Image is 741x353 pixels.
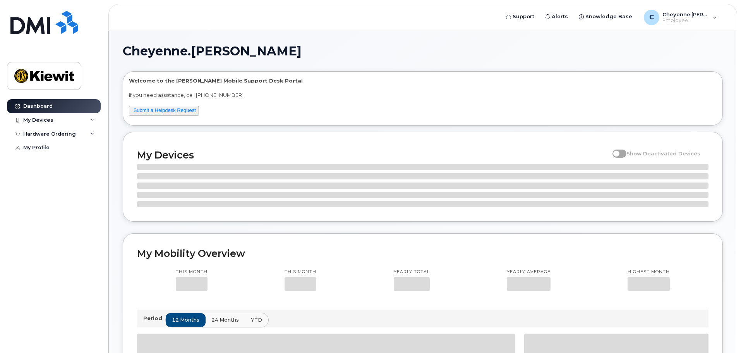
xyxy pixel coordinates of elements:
[123,45,302,57] span: Cheyenne.[PERSON_NAME]
[285,269,316,275] p: This month
[211,316,239,324] span: 24 months
[394,269,430,275] p: Yearly total
[129,106,199,115] button: Submit a Helpdesk Request
[137,149,609,161] h2: My Devices
[626,150,700,157] span: Show Deactivated Devices
[134,107,196,113] a: Submit a Helpdesk Request
[612,146,619,152] input: Show Deactivated Devices
[143,315,165,322] p: Period
[129,77,717,84] p: Welcome to the [PERSON_NAME] Mobile Support Desk Portal
[137,248,708,259] h2: My Mobility Overview
[251,316,262,324] span: YTD
[628,269,670,275] p: Highest month
[129,91,717,99] p: If you need assistance, call [PHONE_NUMBER]
[507,269,551,275] p: Yearly average
[176,269,208,275] p: This month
